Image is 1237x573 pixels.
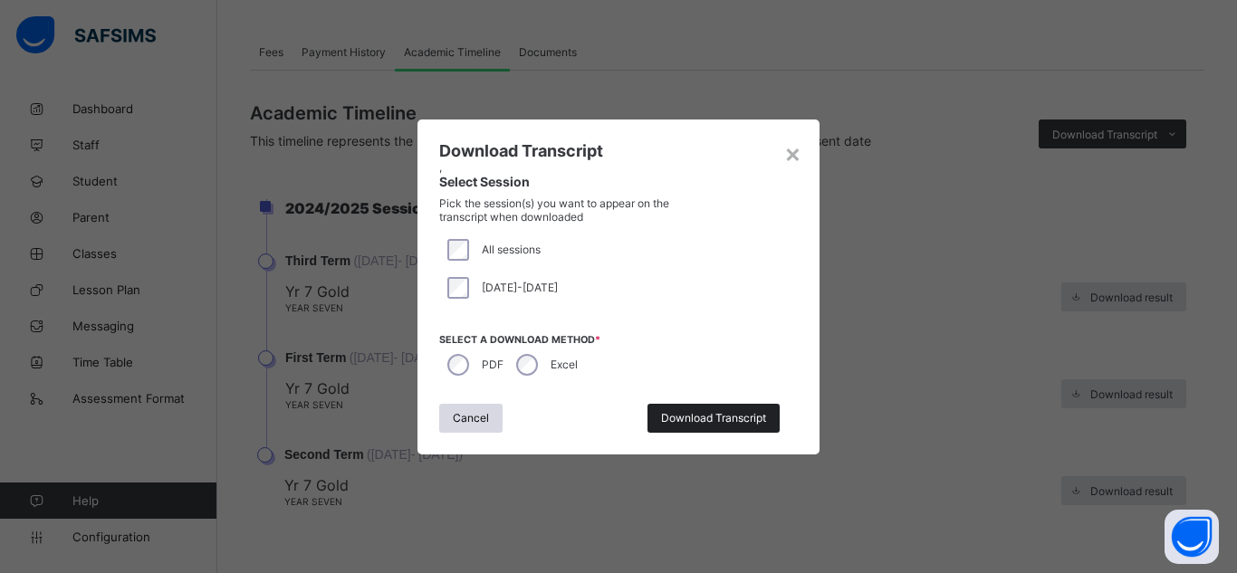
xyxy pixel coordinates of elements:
[439,160,784,224] div: ,
[439,334,798,346] span: Select a download method
[439,174,784,189] span: Select Session
[482,358,503,371] label: PDF
[439,196,681,224] span: Pick the session(s) you want to appear on the transcript when downloaded
[784,138,801,168] div: ×
[453,411,489,425] span: Cancel
[551,358,578,371] label: Excel
[482,243,541,256] span: All sessions
[439,141,603,160] span: Download Transcript
[661,411,766,425] span: Download Transcript
[482,281,558,294] span: [DATE]-[DATE]
[1165,510,1219,564] button: Open asap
